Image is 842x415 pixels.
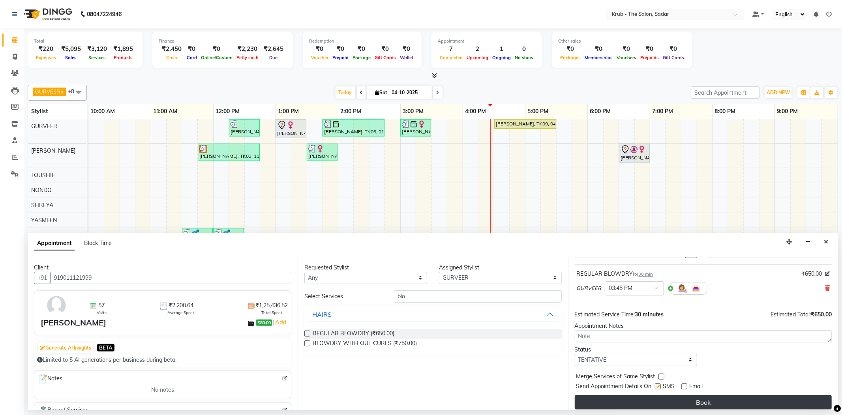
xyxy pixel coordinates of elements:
span: TOUSHIF [31,172,55,179]
span: GURVEER [35,88,60,95]
span: 30 minutes [635,311,664,318]
a: x [60,88,64,95]
span: AKKI [31,232,44,239]
div: 0 [513,45,536,54]
span: Block Time [84,239,112,247]
div: ₹0 [351,45,373,54]
span: ₹2,200.64 [169,301,193,310]
div: ₹1,895 [110,45,136,54]
div: ₹0 [309,45,330,54]
span: Vouchers [615,55,638,60]
a: 9:00 PM [775,106,800,117]
div: [PERSON_NAME], TK08, 01:30 PM-02:00 PM, JUNIOR [DEMOGRAPHIC_DATA] HAIR CUT [308,145,337,160]
div: [PERSON_NAME], TK04, 03:00 PM-03:30 PM, REGULAR BLOWDRY [401,120,430,135]
div: ₹0 [199,45,234,54]
span: Upcoming [465,55,490,60]
a: 6:00 PM [588,106,613,117]
button: +91 [34,272,51,284]
div: ₹0 [583,45,615,54]
span: Stylist [31,108,48,115]
span: Estimated Total: [771,311,811,318]
div: Total [34,38,136,45]
input: Search Appointment [691,86,760,99]
div: ₹0 [185,45,199,54]
span: REGULAR BLOWDRY (₹650.00) [313,329,394,339]
div: Appointment [438,38,536,45]
div: ₹3,120 [84,45,110,54]
span: Notes [38,374,62,384]
div: HAIRS [312,310,332,319]
span: Sat [373,90,390,95]
a: 1:00 PM [276,106,301,117]
button: Generate AI Insights [38,342,93,353]
div: ₹0 [661,45,686,54]
a: 7:00 PM [650,106,675,117]
span: No notes [151,386,174,394]
span: Products [112,55,135,60]
div: 2 [465,45,490,54]
span: BLOWDRY WITH OUT CURLS (₹750.00) [313,339,417,349]
a: 4:00 PM [463,106,488,117]
span: Gift Cards [661,55,686,60]
div: [PERSON_NAME] [41,317,106,329]
i: Edit price [825,271,830,276]
span: GURVEER [577,284,602,292]
a: 3:00 PM [401,106,426,117]
div: ₹220 [34,45,58,54]
span: Email [690,382,703,392]
a: 2:00 PM [338,106,363,117]
span: Today [336,86,355,99]
div: [PERSON_NAME], TK03, 11:45 AM-12:45 PM, HIGHLIGHT [199,145,259,160]
span: Voucher [309,55,330,60]
span: YASMEEN [31,217,57,224]
button: Book [575,395,832,409]
span: Appointment [34,236,75,250]
input: 2025-10-04 [390,87,429,99]
small: for [633,271,653,277]
span: NONDO [31,187,52,194]
span: Prepaids [638,55,661,60]
span: ₹80.00 [256,320,272,326]
span: ₹1,25,436.52 [255,301,288,310]
span: Visits [97,310,107,316]
span: | [272,318,288,327]
span: No show [513,55,536,60]
div: ₹0 [330,45,351,54]
div: ₹5,095 [58,45,84,54]
img: Interior.png [691,284,701,293]
span: Estimated Service Time: [575,311,635,318]
div: Status [575,346,698,354]
div: REGULAR BLOWDRY [577,270,653,278]
div: Appointment Notes [575,322,832,330]
div: [PERSON_NAME], TK10, 06:30 PM-07:00 PM, [DEMOGRAPHIC_DATA] HAIR CUT [620,145,649,161]
input: Search by Name/Mobile/Email/Code [50,272,291,284]
img: logo [20,3,74,25]
div: Select Services [298,292,388,301]
span: SMS [663,382,675,392]
span: SHREYA [31,202,53,209]
div: Limited to 5 AI generations per business during beta. [37,356,288,364]
a: 11:00 AM [151,106,180,117]
div: [PERSON_NAME], TK06, 01:45 PM-02:45 PM, [DEMOGRAPHIC_DATA] HAIR CUT,B/STYLING [323,120,384,135]
span: Wallet [398,55,415,60]
div: ₹0 [558,45,583,54]
a: 12:00 PM [214,106,242,117]
div: ₹2,230 [234,45,261,54]
div: Assigned Stylist [439,264,562,272]
span: Average Spent [167,310,194,316]
div: Requested Stylist [304,264,427,272]
div: 1 [490,45,513,54]
div: ₹0 [373,45,398,54]
img: Hairdresser.png [677,284,686,293]
input: Search by service name [394,290,561,303]
span: Expenses [34,55,58,60]
div: [PERSON_NAME], TK09, 04:30 PM-05:30 PM, [DEMOGRAPHIC_DATA] HAIR CUT,B/STYLING (₹250) [495,120,555,127]
div: [PERSON_NAME], TK05, 12:00 PM-12:30 PM, B/STYLING [214,229,243,244]
span: Cash [164,55,179,60]
span: Ongoing [490,55,513,60]
div: [PERSON_NAME], TK05, 11:30 AM-12:00 PM, [DEMOGRAPHIC_DATA] HAIR CUT [183,229,212,244]
span: GURVEER [31,123,57,130]
div: 7 [438,45,465,54]
img: avatar [45,294,68,317]
button: Close [820,236,832,248]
